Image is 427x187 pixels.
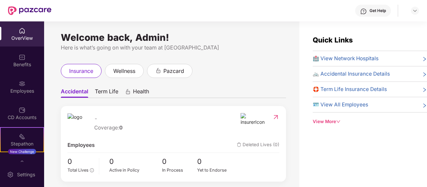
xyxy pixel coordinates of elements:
[61,35,286,40] div: Welcome back, Admin!
[155,68,161,74] div: animation
[313,55,379,63] span: 🏥 View Network Hospitals
[313,101,368,109] span: 🪪 View All Employees
[119,124,123,131] span: 0
[19,54,25,61] img: svg+xml;base64,PHN2ZyBpZD0iQmVuZWZpdHMiIHhtbG5zPSJodHRwOi8vd3d3LnczLm9yZy8yMDAwL3N2ZyIgd2lkdGg9Ij...
[67,156,94,167] span: 0
[422,56,427,63] span: right
[8,149,36,154] div: New Challenge
[422,102,427,109] span: right
[241,113,266,126] img: insurerIcon
[19,107,25,113] img: svg+xml;base64,PHN2ZyBpZD0iQ0RfQWNjb3VudHMiIGRhdGEtbmFtZT0iQ0QgQWNjb3VudHMiIHhtbG5zPSJodHRwOi8vd3...
[61,88,88,98] span: Accidental
[133,88,149,98] span: Health
[313,85,387,93] span: 🛟 Term Life Insurance Details
[15,171,37,178] div: Settings
[19,80,25,87] img: svg+xml;base64,PHN2ZyBpZD0iRW1wbG95ZWVzIiB4bWxucz0iaHR0cDovL3d3dy53My5vcmcvMjAwMC9zdmciIHdpZHRoPS...
[90,168,94,172] span: info-circle
[125,89,131,95] div: animation
[313,36,353,44] span: Quick Links
[67,113,82,121] img: logo
[67,168,89,173] span: Total Lives
[163,67,184,75] span: pazcard
[336,119,340,124] span: down
[94,124,123,132] div: Coverage:
[109,167,162,174] div: Active in Policy
[422,87,427,93] span: right
[113,67,135,75] span: wellness
[370,8,386,13] div: Get Help
[313,118,427,125] div: View More
[19,160,25,166] img: svg+xml;base64,PHN2ZyBpZD0iRW5kb3JzZW1lbnRzIiB4bWxucz0iaHR0cDovL3d3dy53My5vcmcvMjAwMC9zdmciIHdpZH...
[313,70,390,78] span: 🚲 Accidental Insurance Details
[422,71,427,78] span: right
[360,8,367,15] img: svg+xml;base64,PHN2ZyBpZD0iSGVscC0zMngzMiIgeG1sbnM9Imh0dHA6Ly93d3cudzMub3JnLzIwMDAvc3ZnIiB3aWR0aD...
[162,156,197,167] span: 0
[7,171,14,178] img: svg+xml;base64,PHN2ZyBpZD0iU2V0dGluZy0yMHgyMCIgeG1sbnM9Imh0dHA6Ly93d3cudzMub3JnLzIwMDAvc3ZnIiB3aW...
[237,141,279,149] span: Deleted Lives (0)
[19,133,25,140] img: svg+xml;base64,PHN2ZyB4bWxucz0iaHR0cDovL3d3dy53My5vcmcvMjAwMC9zdmciIHdpZHRoPSIyMSIgaGVpZ2h0PSIyMC...
[272,114,279,120] img: RedirectIcon
[61,43,286,52] div: Here is what’s going on with your team at [GEOGRAPHIC_DATA]
[162,167,197,174] div: In Process
[109,156,162,167] span: 0
[1,141,43,147] div: Stepathon
[197,167,233,174] div: Yet to Endorse
[197,156,233,167] span: 0
[19,27,25,34] img: svg+xml;base64,PHN2ZyBpZD0iSG9tZSIgeG1sbnM9Imh0dHA6Ly93d3cudzMub3JnLzIwMDAvc3ZnIiB3aWR0aD0iMjAiIG...
[67,141,95,149] span: Employees
[95,88,118,98] span: Term Life
[94,115,123,123] span: -
[8,6,51,15] img: New Pazcare Logo
[237,143,241,147] img: deleteIcon
[412,8,418,13] img: svg+xml;base64,PHN2ZyBpZD0iRHJvcGRvd24tMzJ4MzIiIHhtbG5zPSJodHRwOi8vd3d3LnczLm9yZy8yMDAwL3N2ZyIgd2...
[69,67,93,75] span: insurance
